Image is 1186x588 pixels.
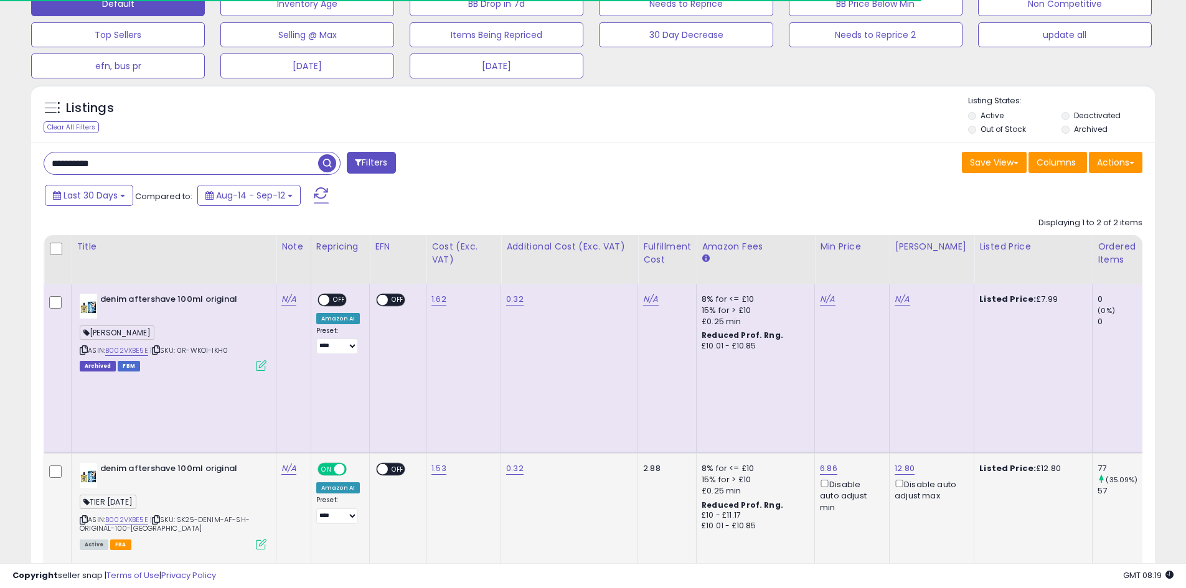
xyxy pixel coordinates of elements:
[895,293,910,306] a: N/A
[979,462,1036,474] b: Listed Price:
[431,462,446,475] a: 1.53
[789,22,962,47] button: Needs to Reprice 2
[702,316,805,327] div: £0.25 min
[316,482,360,493] div: Amazon AI
[895,462,915,475] a: 12.80
[702,521,805,531] div: £10.01 - £10.85
[118,361,140,371] span: FBM
[702,253,709,264] small: Amazon Fees.
[77,240,271,253] div: Title
[1123,569,1174,581] span: 2025-10-13 08:19 GMT
[110,539,131,550] span: FBA
[80,463,97,488] img: 41DHTgVnBAL._SL40_.jpg
[1098,294,1148,305] div: 0
[702,500,783,510] b: Reduced Prof. Rng.
[962,152,1027,173] button: Save View
[31,22,205,47] button: Top Sellers
[347,152,395,174] button: Filters
[281,240,306,253] div: Note
[968,95,1155,107] p: Listing States:
[702,474,805,485] div: 15% for > £10
[135,190,192,202] span: Compared to:
[431,240,496,266] div: Cost (Exc. VAT)
[895,477,964,502] div: Disable auto adjust max
[981,124,1026,134] label: Out of Stock
[702,341,805,352] div: £10.01 - £10.85
[12,569,58,581] strong: Copyright
[281,462,296,475] a: N/A
[31,54,205,78] button: efn, bus pr
[895,240,969,253] div: [PERSON_NAME]
[979,240,1087,253] div: Listed Price
[702,485,805,497] div: £0.25 min
[388,294,408,305] span: OFF
[80,294,266,370] div: ASIN:
[1106,475,1137,485] small: (35.09%)
[80,361,116,371] span: Listings that have been deleted from Seller Central
[106,569,159,581] a: Terms of Use
[820,240,884,253] div: Min Price
[1038,217,1142,229] div: Displaying 1 to 2 of 2 items
[80,294,97,319] img: 41DHTgVnBAL._SL40_.jpg
[410,54,583,78] button: [DATE]
[820,462,837,475] a: 6.86
[80,463,266,548] div: ASIN:
[45,185,133,206] button: Last 30 Days
[80,539,108,550] span: All listings currently available for purchase on Amazon
[1089,152,1142,173] button: Actions
[506,293,524,306] a: 0.32
[150,345,228,355] span: | SKU: 0R-WKOI-IKH0
[281,293,296,306] a: N/A
[702,240,809,253] div: Amazon Fees
[12,570,216,582] div: seller snap | |
[316,240,364,253] div: Repricing
[1028,152,1087,173] button: Columns
[1098,463,1148,474] div: 77
[216,189,285,202] span: Aug-14 - Sep-12
[979,293,1036,305] b: Listed Price:
[319,464,334,475] span: ON
[375,240,421,253] div: EFN
[431,293,446,306] a: 1.62
[100,463,252,478] b: denim aftershave 100ml original
[643,240,691,266] div: Fulfillment Cost
[1098,485,1148,497] div: 57
[44,121,99,133] div: Clear All Filters
[220,22,394,47] button: Selling @ Max
[66,100,114,117] h5: Listings
[820,293,835,306] a: N/A
[979,294,1083,305] div: £7.99
[1098,316,1148,327] div: 0
[80,325,154,340] span: [PERSON_NAME]
[506,462,524,475] a: 0.32
[599,22,773,47] button: 30 Day Decrease
[643,463,687,474] div: 2.88
[316,327,360,355] div: Preset:
[1074,124,1108,134] label: Archived
[410,22,583,47] button: Items Being Repriced
[80,515,250,533] span: | SKU: SK25-DENIM-AF-SH-ORIGINAL-100-[GEOGRAPHIC_DATA]
[345,464,365,475] span: OFF
[316,496,360,524] div: Preset:
[702,305,805,316] div: 15% for > £10
[820,477,880,513] div: Disable auto adjust min
[702,510,805,521] div: £10 - £11.17
[197,185,301,206] button: Aug-14 - Sep-12
[388,464,408,475] span: OFF
[105,515,148,525] a: B002VXBE5E
[220,54,394,78] button: [DATE]
[1098,240,1143,266] div: Ordered Items
[702,463,805,474] div: 8% for <= £10
[316,313,360,324] div: Amazon AI
[105,345,148,356] a: B002VXBE5E
[702,330,783,340] b: Reduced Prof. Rng.
[1037,156,1076,169] span: Columns
[981,110,1004,121] label: Active
[979,463,1083,474] div: £12.80
[161,569,216,581] a: Privacy Policy
[329,294,349,305] span: OFF
[100,294,252,309] b: denim aftershave 100ml original
[64,189,118,202] span: Last 30 Days
[702,294,805,305] div: 8% for <= £10
[80,495,136,509] span: TIER [DATE]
